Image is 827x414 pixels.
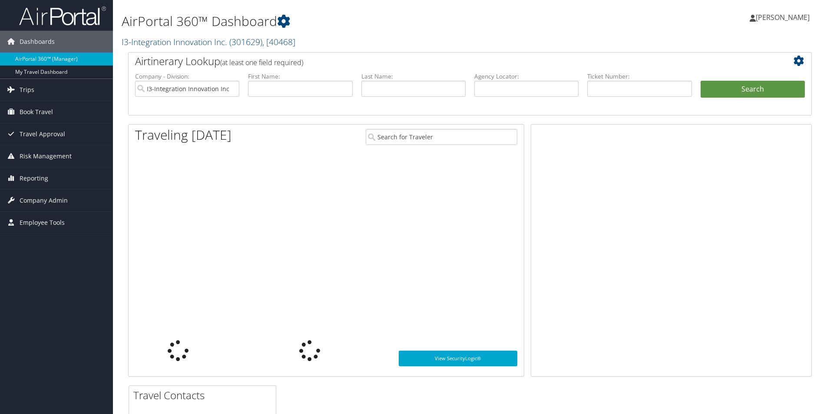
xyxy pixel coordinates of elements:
[135,72,239,81] label: Company - Division:
[20,190,68,211] span: Company Admin
[20,123,65,145] span: Travel Approval
[229,36,262,48] span: ( 301629 )
[133,388,276,403] h2: Travel Contacts
[135,126,232,144] h1: Traveling [DATE]
[20,31,55,53] span: Dashboards
[262,36,295,48] span: , [ 40468 ]
[20,101,53,123] span: Book Travel
[361,72,466,81] label: Last Name:
[20,168,48,189] span: Reporting
[399,351,517,366] a: View SecurityLogic®
[122,36,295,48] a: I3-Integration Innovation Inc.
[750,4,818,30] a: [PERSON_NAME]
[20,79,34,101] span: Trips
[19,6,106,26] img: airportal-logo.png
[20,212,65,233] span: Employee Tools
[220,58,303,67] span: (at least one field required)
[248,72,352,81] label: First Name:
[135,54,748,69] h2: Airtinerary Lookup
[366,129,517,145] input: Search for Traveler
[474,72,579,81] label: Agency Locator:
[122,12,586,30] h1: AirPortal 360™ Dashboard
[587,72,691,81] label: Ticket Number:
[701,81,805,98] button: Search
[756,13,810,22] span: [PERSON_NAME]
[20,145,72,167] span: Risk Management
